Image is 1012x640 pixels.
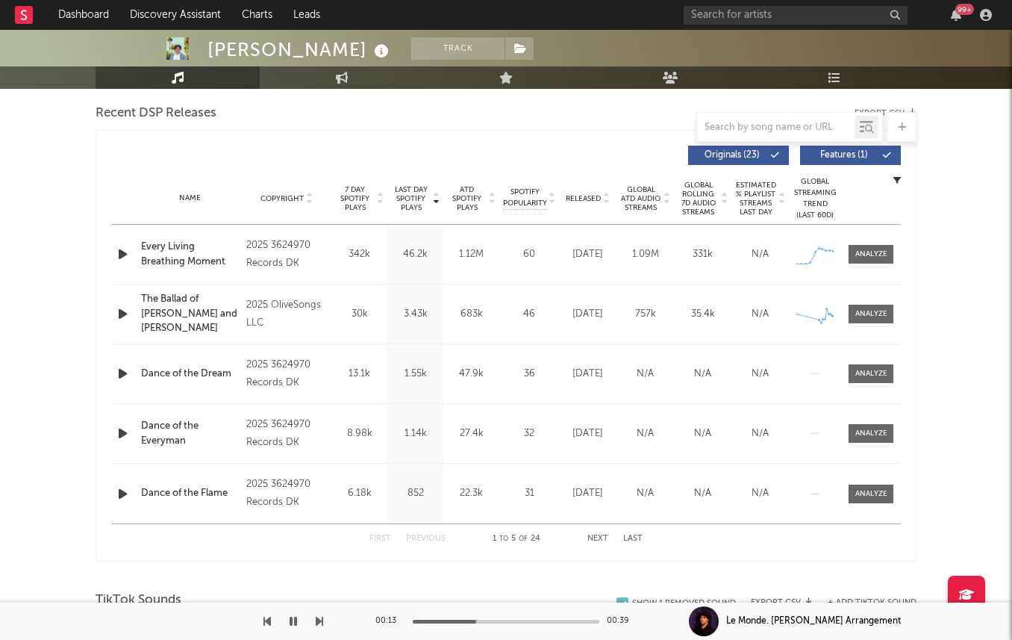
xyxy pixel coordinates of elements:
div: 00:39 [607,612,637,630]
div: N/A [735,367,785,382]
div: [DATE] [563,367,613,382]
div: 60 [503,247,555,262]
div: 2025 3624970 Records DK [246,237,328,273]
div: 1 5 24 [475,530,557,548]
div: 2025 3624970 Records DK [246,476,328,512]
div: 1.12M [447,247,496,262]
div: 757k [620,307,670,322]
div: 342k [335,247,384,262]
div: 1.14k [391,426,440,441]
a: The Ballad of [PERSON_NAME] and [PERSON_NAME] [141,292,239,336]
button: + Add TikTok Sound [813,599,916,607]
span: ATD Spotify Plays [447,185,487,212]
div: 31 [503,486,555,501]
div: 2025 OliveSongs LLC [246,296,328,332]
div: 99 + [955,4,974,15]
div: 46 [503,307,555,322]
input: Search by song name or URL [697,122,855,134]
span: Global ATD Audio Streams [620,185,661,212]
div: 22.3k [447,486,496,501]
div: 00:13 [375,612,405,630]
div: 36 [503,367,555,382]
button: Last [623,535,643,543]
div: 1.55k [391,367,440,382]
div: N/A [678,367,728,382]
div: 47.9k [447,367,496,382]
button: Export CSV [751,598,813,607]
span: of [519,535,528,542]
input: Search for artists [684,6,908,25]
a: Dance of the Dream [141,367,239,382]
div: 2025 3624970 Records DK [246,356,328,392]
div: 3.43k [391,307,440,322]
button: Originals(23) [688,146,789,165]
div: 683k [447,307,496,322]
div: N/A [678,426,728,441]
div: 30k [335,307,384,322]
div: [PERSON_NAME] [207,37,393,62]
div: 46.2k [391,247,440,262]
a: Every Living Breathing Moment [141,240,239,269]
span: Estimated % Playlist Streams Last Day [735,181,776,217]
div: Name [141,193,239,204]
div: 8.98k [335,426,384,441]
div: N/A [620,367,670,382]
span: TikTok Sounds [96,591,181,609]
span: Spotify Popularity [503,187,547,209]
div: 27.4k [447,426,496,441]
button: Export CSV [855,109,916,118]
span: Global Rolling 7D Audio Streams [678,181,719,217]
button: First [369,535,391,543]
span: Copyright [260,194,304,203]
span: 7 Day Spotify Plays [335,185,375,212]
span: Recent DSP Releases [96,105,216,122]
div: N/A [678,486,728,501]
div: 13.1k [335,367,384,382]
div: N/A [735,247,785,262]
div: [DATE] [563,426,613,441]
button: Features(1) [800,146,901,165]
div: 2025 3624970 Records DK [246,416,328,452]
span: Originals ( 23 ) [698,151,766,160]
a: Dance of the Flame [141,486,239,501]
div: [DATE] [563,307,613,322]
div: 1.09M [620,247,670,262]
div: Global Streaming Trend (Last 60D) [793,176,837,221]
button: 99+ [951,9,961,21]
div: 32 [503,426,555,441]
div: 331k [678,247,728,262]
div: 852 [391,486,440,501]
button: Next [587,535,608,543]
div: Le Monde. [PERSON_NAME] Arrangement [726,615,901,628]
div: N/A [620,426,670,441]
div: N/A [735,486,785,501]
span: Features ( 1 ) [810,151,878,160]
button: + Add TikTok Sound [828,599,916,607]
div: N/A [735,307,785,322]
span: Released [566,194,601,203]
div: 6.18k [335,486,384,501]
button: Previous [406,535,446,543]
span: Last Day Spotify Plays [391,185,431,212]
div: [DATE] [563,486,613,501]
span: to [499,535,508,542]
div: [DATE] [563,247,613,262]
button: Track [411,37,505,60]
div: 35.4k [678,307,728,322]
a: Dance of the Everyman [141,419,239,448]
div: N/A [620,486,670,501]
div: N/A [735,426,785,441]
div: Show 1 Removed Sound [632,599,736,609]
